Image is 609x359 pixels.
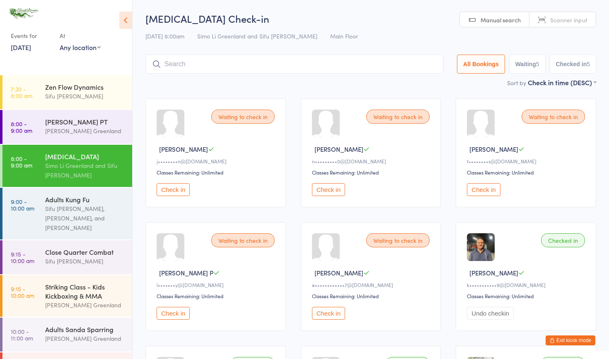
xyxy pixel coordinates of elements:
span: Main Floor [330,32,358,40]
button: Checked in5 [550,55,597,74]
span: Scanner input [550,16,587,24]
div: [MEDICAL_DATA] [45,152,125,161]
span: [PERSON_NAME] [314,268,363,277]
div: Waiting to check in [366,110,430,124]
a: 7:30 -8:00 amZen Flow DynamicsSifu [PERSON_NAME] [2,75,132,109]
button: Waiting5 [509,55,546,74]
div: Classes Remaining: Unlimited [312,169,433,176]
button: Undo checkin [467,307,514,320]
a: 9:15 -10:00 amClose Quarter CombatSifu [PERSON_NAME] [2,240,132,274]
div: Classes Remaining: Unlimited [312,292,433,299]
time: 9:15 - 10:00 am [11,285,34,299]
div: [PERSON_NAME] PT [45,117,125,126]
button: Check in [157,307,190,320]
button: All Bookings [457,55,505,74]
span: [PERSON_NAME] [314,145,363,153]
div: Waiting to check in [211,233,275,247]
div: Classes Remaining: Unlimited [157,292,277,299]
img: image1724456598.png [467,233,495,261]
span: Manual search [481,16,521,24]
input: Search [145,55,443,74]
span: [PERSON_NAME] [159,145,208,153]
div: Close Quarter Combat [45,247,125,256]
img: Emerald Dragon Martial Arts Pty Ltd [8,6,39,21]
a: [DATE] [11,43,31,52]
time: 10:00 - 11:00 am [11,328,33,341]
div: At [60,29,101,43]
div: e••••••••••••7@[DOMAIN_NAME] [312,281,433,288]
time: 9:15 - 10:00 am [11,251,34,264]
div: [PERSON_NAME] Greenland [45,300,125,310]
button: Check in [312,307,345,320]
div: Classes Remaining: Unlimited [157,169,277,176]
div: t••••••••s@[DOMAIN_NAME] [467,158,587,165]
div: Any location [60,43,101,52]
div: Simo Li Greenland and Sifu [PERSON_NAME] [45,161,125,180]
span: [PERSON_NAME] [469,268,518,277]
div: Zen Flow Dynamics [45,82,125,91]
div: l•••••••y@[DOMAIN_NAME] [157,281,277,288]
div: Striking Class - Kids Kickboxing & MMA [45,282,125,300]
div: Waiting to check in [211,110,275,124]
div: Adults Kung Fu [45,195,125,204]
div: Classes Remaining: Unlimited [467,292,587,299]
div: Waiting to check in [522,110,585,124]
time: 8:00 - 9:00 am [11,155,32,168]
time: 8:00 - 9:00 am [11,120,32,134]
div: [PERSON_NAME] Greenland [45,126,125,136]
button: Check in [157,183,190,196]
div: [PERSON_NAME] Greenland [45,334,125,343]
a: 8:00 -9:00 am[MEDICAL_DATA]Simo Li Greenland and Sifu [PERSON_NAME] [2,145,132,187]
div: Check in time (DESC) [528,78,596,87]
span: Simo Li Greenland and Sifu [PERSON_NAME] [197,32,317,40]
span: [PERSON_NAME] [469,145,518,153]
div: Classes Remaining: Unlimited [467,169,587,176]
div: Events for [11,29,51,43]
a: 8:00 -9:00 am[PERSON_NAME] PT[PERSON_NAME] Greenland [2,110,132,144]
span: [DATE] 8:00am [145,32,184,40]
div: Checked in [541,233,585,247]
div: Waiting to check in [366,233,430,247]
button: Exit kiosk mode [546,335,595,345]
span: [PERSON_NAME] P [159,268,213,277]
time: 7:30 - 8:00 am [11,86,32,99]
a: 10:00 -11:00 amAdults Sanda Sparring[PERSON_NAME] Greenland [2,318,132,352]
div: Sifu [PERSON_NAME] [45,91,125,101]
div: j••••••••n@[DOMAIN_NAME] [157,158,277,165]
div: 5 [587,61,590,67]
div: k•••••••••••9@[DOMAIN_NAME] [467,281,587,288]
div: Adults Sanda Sparring [45,325,125,334]
a: 9:15 -10:00 amStriking Class - Kids Kickboxing & MMA[PERSON_NAME] Greenland [2,275,132,317]
div: Sifu [PERSON_NAME], [PERSON_NAME], and [PERSON_NAME] [45,204,125,232]
div: Sifu [PERSON_NAME] [45,256,125,266]
div: n•••••••••0@[DOMAIN_NAME] [312,158,433,165]
button: Check in [467,183,500,196]
div: 5 [536,61,539,67]
button: Check in [312,183,345,196]
h2: [MEDICAL_DATA] Check-in [145,12,596,25]
a: 9:00 -10:00 amAdults Kung FuSifu [PERSON_NAME], [PERSON_NAME], and [PERSON_NAME] [2,188,132,239]
time: 9:00 - 10:00 am [11,198,34,211]
label: Sort by [507,79,526,87]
